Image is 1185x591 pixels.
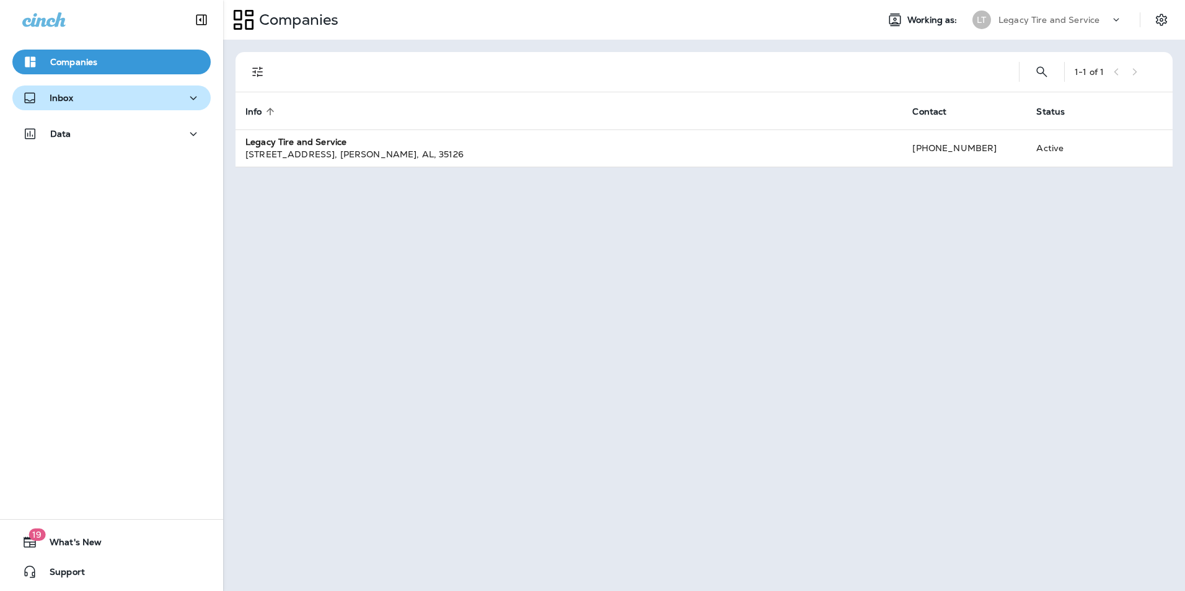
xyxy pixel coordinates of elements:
p: Companies [254,11,338,29]
button: Companies [12,50,211,74]
span: 19 [29,528,45,541]
p: Companies [50,57,97,67]
p: Inbox [50,93,73,103]
span: Working as: [907,15,960,25]
p: Data [50,129,71,139]
span: Support [37,567,85,582]
button: Filters [245,59,270,84]
td: Active [1026,129,1106,167]
button: Inbox [12,85,211,110]
span: Info [245,107,262,117]
button: 19What's New [12,530,211,554]
button: Data [12,121,211,146]
button: Collapse Sidebar [184,7,219,32]
strong: Legacy Tire and Service [245,136,346,147]
button: Support [12,559,211,584]
td: [PHONE_NUMBER] [902,129,1026,167]
div: [STREET_ADDRESS] , [PERSON_NAME] , AL , 35126 [245,148,892,160]
span: Contact [912,107,946,117]
button: Search Companies [1029,59,1054,84]
span: Status [1036,107,1065,117]
p: Legacy Tire and Service [998,15,1099,25]
div: LT [972,11,991,29]
div: 1 - 1 of 1 [1075,67,1104,77]
span: What's New [37,537,102,552]
span: Status [1036,106,1081,117]
button: Settings [1150,9,1173,31]
span: Contact [912,106,963,117]
span: Info [245,106,278,117]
